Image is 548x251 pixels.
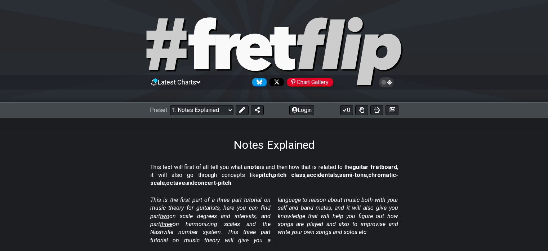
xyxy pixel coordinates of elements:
p: This text will first of all tell you what a is and then how that is related to the , it will also... [150,163,398,187]
span: Preset [150,107,167,113]
strong: guitar fretboard [352,164,397,170]
strong: pitch class [273,172,306,178]
select: Preset [170,105,233,115]
span: Latest Charts [158,78,196,86]
button: 0 [340,105,353,115]
strong: note [247,164,260,170]
button: Login [289,105,314,115]
strong: accidentals [307,172,338,178]
button: Share Preset [251,105,264,115]
button: Edit Preset [236,105,249,115]
button: Create image [386,105,398,115]
div: Chart Gallery [287,78,333,86]
button: Toggle Dexterity for all fretkits [355,105,368,115]
strong: pitch [259,172,272,178]
strong: semi-tone [339,172,367,178]
em: This is the first part of a three part tutorial on music theory for guitarists, here you can find... [150,196,398,244]
a: Follow #fretflip at Bluesky [249,78,267,86]
button: Print [370,105,383,115]
span: Toggle light / dark theme [382,79,391,86]
a: Follow #fretflip at X [267,78,284,86]
a: #fretflip at Pinterest [284,78,333,86]
span: three [160,221,173,228]
h1: Notes Explained [233,138,315,152]
span: two [160,213,169,220]
strong: concert-pitch [194,179,231,186]
strong: octave [166,179,185,186]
